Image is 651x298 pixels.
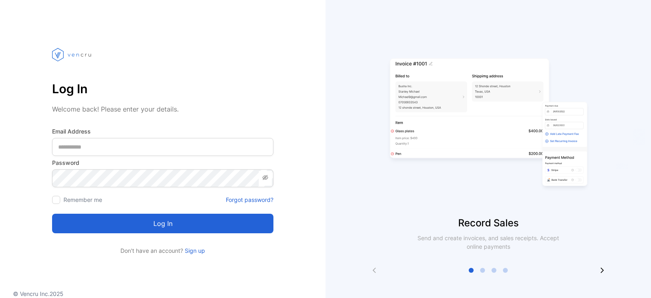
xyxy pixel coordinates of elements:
p: Don't have an account? [52,246,273,255]
img: vencru logo [52,33,93,77]
button: Log in [52,214,273,233]
p: Record Sales [325,216,651,230]
label: Remember me [63,196,102,203]
a: Sign up [183,247,205,254]
p: Welcome back! Please enter your details. [52,104,273,114]
p: Log In [52,79,273,99]
a: Forgot password? [226,195,273,204]
p: Send and create invoices, and sales receipts. Accept online payments [410,234,566,251]
img: slider image [387,33,590,216]
label: Email Address [52,127,273,136]
label: Password [52,158,273,167]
